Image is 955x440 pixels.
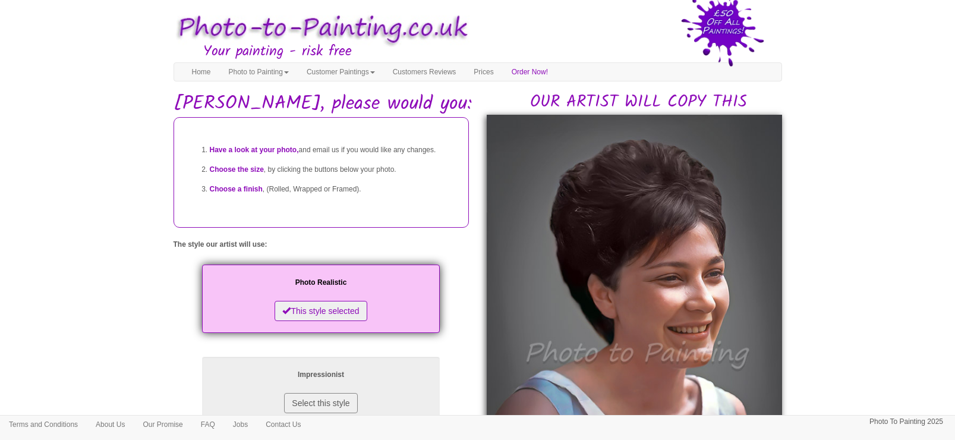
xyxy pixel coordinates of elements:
[174,93,782,114] h1: [PERSON_NAME], please would you:
[183,63,220,81] a: Home
[214,369,428,381] p: Impressionist
[220,63,298,81] a: Photo to Painting
[869,416,943,428] p: Photo To Painting 2025
[203,44,782,59] h3: Your painting - risk free
[496,93,782,112] h2: OUR ARTIST WILL COPY THIS
[284,393,357,413] button: Select this style
[134,416,191,433] a: Our Promise
[257,416,310,433] a: Contact Us
[192,416,224,433] a: FAQ
[210,180,456,199] li: , (Rolled, Wrapped or Framed).
[168,6,472,52] img: Photo to Painting
[210,185,263,193] span: Choose a finish
[210,140,456,160] li: and email us if you would like any changes.
[210,160,456,180] li: , by clicking the buttons below your photo.
[174,240,267,250] label: The style our artist will use:
[224,416,257,433] a: Jobs
[214,276,428,289] p: Photo Realistic
[384,63,465,81] a: Customers Reviews
[210,165,264,174] span: Choose the size
[210,146,299,154] span: Have a look at your photo,
[503,63,557,81] a: Order Now!
[465,63,502,81] a: Prices
[275,301,367,321] button: This style selected
[298,63,384,81] a: Customer Paintings
[87,416,134,433] a: About Us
